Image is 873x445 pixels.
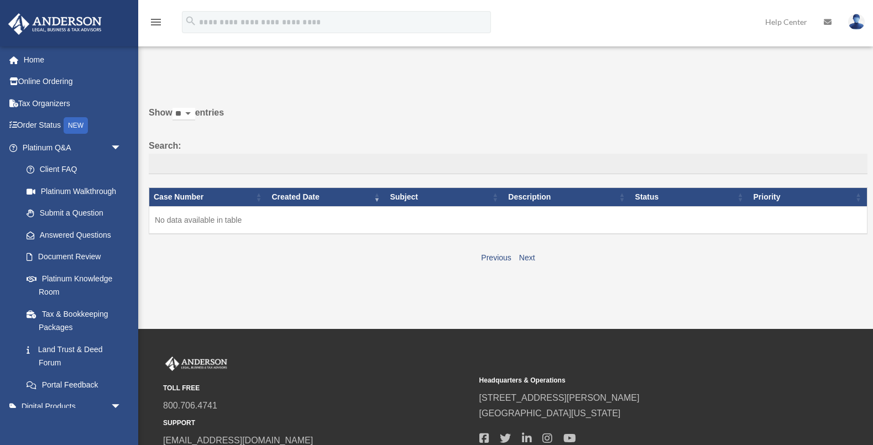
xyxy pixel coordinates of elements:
[267,188,385,207] th: Created Date: activate to sort column ascending
[15,202,133,224] a: Submit a Question
[64,117,88,134] div: NEW
[149,188,268,207] th: Case Number: activate to sort column ascending
[163,401,217,410] a: 800.706.4741
[15,338,133,374] a: Land Trust & Deed Forum
[163,357,229,371] img: Anderson Advisors Platinum Portal
[163,417,472,429] small: SUPPORT
[185,15,197,27] i: search
[149,206,867,234] td: No data available in table
[481,253,511,262] a: Previous
[631,188,749,207] th: Status: activate to sort column ascending
[519,253,535,262] a: Next
[149,154,867,175] input: Search:
[149,19,163,29] a: menu
[749,188,867,207] th: Priority: activate to sort column ascending
[111,396,133,418] span: arrow_drop_down
[385,188,504,207] th: Subject: activate to sort column ascending
[15,374,133,396] a: Portal Feedback
[163,436,313,445] a: [EMAIL_ADDRESS][DOMAIN_NAME]
[5,13,105,35] img: Anderson Advisors Platinum Portal
[172,108,195,121] select: Showentries
[8,114,138,137] a: Order StatusNEW
[149,15,163,29] i: menu
[848,14,865,30] img: User Pic
[8,137,133,159] a: Platinum Q&Aarrow_drop_down
[15,268,133,303] a: Platinum Knowledge Room
[15,224,127,246] a: Answered Questions
[111,137,133,159] span: arrow_drop_down
[149,138,867,175] label: Search:
[163,383,472,394] small: TOLL FREE
[8,92,138,114] a: Tax Organizers
[479,375,788,386] small: Headquarters & Operations
[504,188,630,207] th: Description: activate to sort column ascending
[15,159,133,181] a: Client FAQ
[8,71,138,93] a: Online Ordering
[15,246,133,268] a: Document Review
[8,396,138,418] a: Digital Productsarrow_drop_down
[15,303,133,338] a: Tax & Bookkeeping Packages
[15,180,133,202] a: Platinum Walkthrough
[8,49,138,71] a: Home
[479,409,621,418] a: [GEOGRAPHIC_DATA][US_STATE]
[479,393,640,402] a: [STREET_ADDRESS][PERSON_NAME]
[149,105,867,132] label: Show entries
